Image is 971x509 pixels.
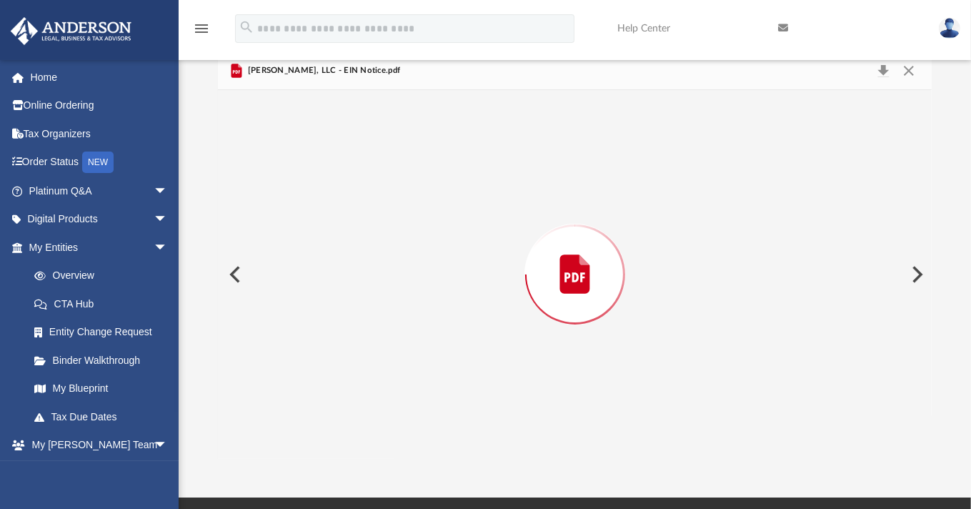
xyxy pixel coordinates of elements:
button: Download [871,61,897,81]
a: Home [10,63,189,92]
button: Close [896,61,922,81]
span: arrow_drop_down [154,205,182,234]
a: Tax Due Dates [20,402,189,431]
a: My Blueprint [20,375,182,403]
a: Platinum Q&Aarrow_drop_down [10,177,189,205]
i: menu [193,20,210,37]
a: My [PERSON_NAME] Teamarrow_drop_down [10,431,182,460]
button: Next File [900,254,932,295]
a: Order StatusNEW [10,148,189,177]
a: Digital Productsarrow_drop_down [10,205,189,234]
a: My Entitiesarrow_drop_down [10,233,189,262]
a: Tax Organizers [10,119,189,148]
span: arrow_drop_down [154,177,182,206]
span: arrow_drop_down [154,233,182,262]
div: Preview [218,52,931,459]
img: User Pic [939,18,960,39]
a: My [PERSON_NAME] Team [20,459,175,505]
i: search [239,19,254,35]
span: arrow_drop_down [154,431,182,460]
button: Previous File [218,254,249,295]
a: Binder Walkthrough [20,346,189,375]
a: Online Ordering [10,92,189,120]
a: Entity Change Request [20,318,189,347]
span: [PERSON_NAME], LLC - EIN Notice.pdf [245,64,401,77]
a: Overview [20,262,189,290]
a: CTA Hub [20,290,189,318]
div: NEW [82,152,114,173]
img: Anderson Advisors Platinum Portal [6,17,136,45]
a: menu [193,27,210,37]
